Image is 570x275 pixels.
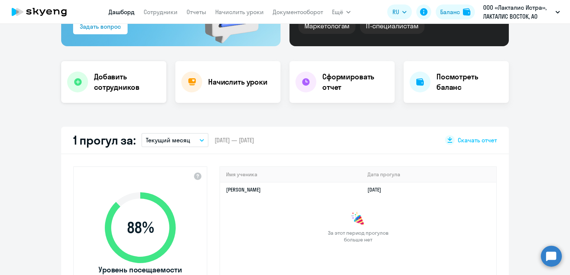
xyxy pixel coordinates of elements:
h4: Сформировать отчет [322,72,389,92]
img: balance [463,8,470,16]
span: 88 % [97,219,183,237]
div: Маркетологам [298,18,356,34]
button: Задать вопрос [73,19,128,34]
span: Скачать отчет [458,136,497,144]
div: IT-специалистам [360,18,424,34]
th: Имя ученика [220,167,361,182]
a: Сотрудники [144,8,178,16]
a: Дашборд [109,8,135,16]
a: Начислить уроки [215,8,264,16]
h4: Добавить сотрудников [94,72,160,92]
p: Текущий месяц [146,136,190,145]
span: RU [392,7,399,16]
div: Баланс [440,7,460,16]
p: ООО «Лакталис Истра», ЛАКТАЛИС ВОСТОК, АО [483,3,552,21]
button: Балансbalance [436,4,475,19]
button: RU [387,4,412,19]
button: ООО «Лакталис Истра», ЛАКТАЛИС ВОСТОК, АО [479,3,564,21]
h4: Начислить уроки [208,77,267,87]
a: Отчеты [187,8,206,16]
span: За этот период прогулов больше нет [327,230,389,243]
h4: Посмотреть баланс [436,72,503,92]
a: [PERSON_NAME] [226,186,261,193]
button: Текущий месяц [141,133,209,147]
h2: 1 прогул за: [73,133,135,148]
a: [DATE] [367,186,387,193]
th: Дата прогула [361,167,496,182]
button: Ещё [332,4,351,19]
span: Ещё [332,7,343,16]
img: congrats [351,212,366,227]
a: Документооборот [273,8,323,16]
span: [DATE] — [DATE] [214,136,254,144]
div: Задать вопрос [80,22,121,31]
